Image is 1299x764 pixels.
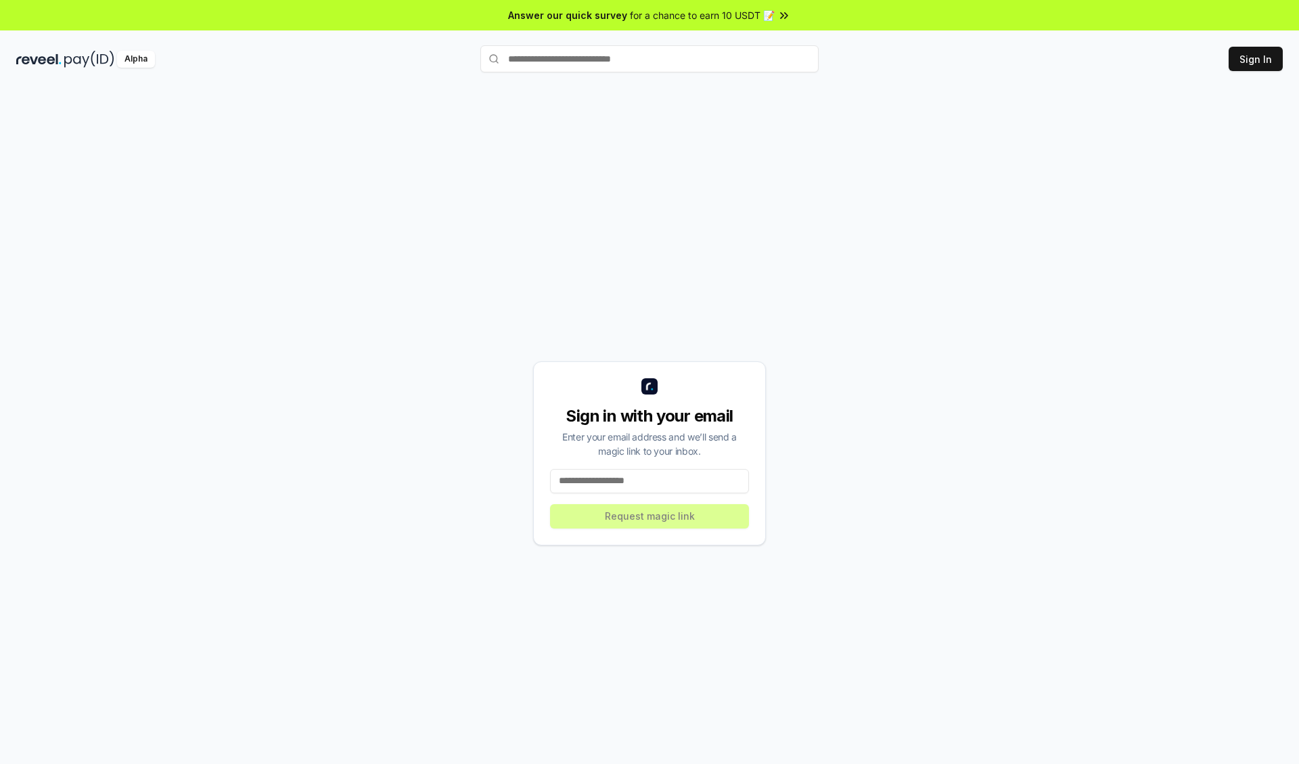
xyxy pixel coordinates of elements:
img: pay_id [64,51,114,68]
div: Alpha [117,51,155,68]
img: reveel_dark [16,51,62,68]
div: Enter your email address and we’ll send a magic link to your inbox. [550,430,749,458]
img: logo_small [641,378,658,395]
div: Sign in with your email [550,405,749,427]
span: for a chance to earn 10 USDT 📝 [630,8,775,22]
button: Sign In [1229,47,1283,71]
span: Answer our quick survey [508,8,627,22]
